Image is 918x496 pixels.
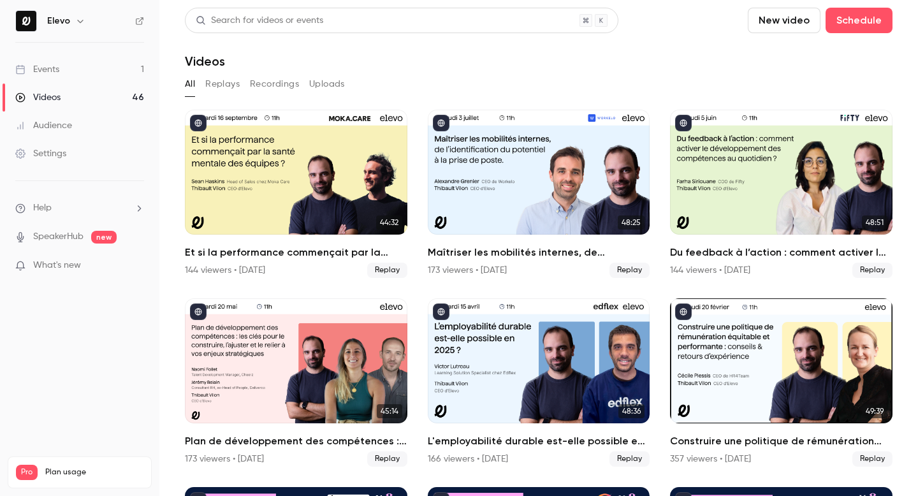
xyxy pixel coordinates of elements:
span: 49:39 [862,404,887,418]
button: published [675,115,692,131]
span: 44:32 [376,215,402,230]
span: 48:51 [862,215,887,230]
button: New video [748,8,820,33]
div: 144 viewers • [DATE] [185,264,265,277]
h2: Construire une politique de rémunération équitable et performante : conseils & retours d’expérience [670,434,892,449]
span: Replay [609,451,650,467]
div: 166 viewers • [DATE] [428,453,508,465]
span: What's new [33,259,81,272]
div: 357 viewers • [DATE] [670,453,751,465]
span: 48:36 [618,404,645,418]
button: Schedule [826,8,892,33]
div: Audience [15,119,72,132]
a: 48:25Maîtriser les mobilités internes, de l’identification du potentiel à la prise de poste.173 v... [428,110,650,278]
section: Videos [185,8,892,488]
li: Construire une politique de rémunération équitable et performante : conseils & retours d’expérience [670,298,892,467]
h2: Plan de développement des compétences : les clés pour le construire, l’ajuster et le relier à vos... [185,434,407,449]
button: All [185,74,195,94]
a: SpeakerHub [33,230,84,244]
div: 144 viewers • [DATE] [670,264,750,277]
button: published [190,303,207,320]
a: 45:14Plan de développement des compétences : les clés pour le construire, l’ajuster et le relier ... [185,298,407,467]
span: new [91,231,117,244]
li: help-dropdown-opener [15,201,144,215]
button: Uploads [309,74,345,94]
li: L'employabilité durable est-elle possible en 2025 ? [428,298,650,467]
span: Replay [852,451,892,467]
span: Replay [367,263,407,278]
button: published [433,303,449,320]
span: Replay [367,451,407,467]
div: Events [15,63,59,76]
li: Et si la performance commençait par la santé mentale des équipes ? [185,110,407,278]
span: Pro [16,465,38,480]
span: Help [33,201,52,215]
div: Videos [15,91,61,104]
button: published [433,115,449,131]
h1: Videos [185,54,225,69]
li: Du feedback à l’action : comment activer le développement des compétences au quotidien ? [670,110,892,278]
li: Maîtriser les mobilités internes, de l’identification du potentiel à la prise de poste. [428,110,650,278]
button: published [190,115,207,131]
button: published [675,303,692,320]
span: 48:25 [618,215,645,230]
button: Recordings [250,74,299,94]
h2: Maîtriser les mobilités internes, de l’identification du potentiel à la prise de poste. [428,245,650,260]
div: Settings [15,147,66,160]
a: 48:36L'employabilité durable est-elle possible en 2025 ?166 viewers • [DATE]Replay [428,298,650,467]
a: 49:39Construire une politique de rémunération équitable et performante : conseils & retours d’exp... [670,298,892,467]
li: Plan de développement des compétences : les clés pour le construire, l’ajuster et le relier à vos... [185,298,407,467]
span: Plan usage [45,467,143,478]
div: 173 viewers • [DATE] [428,264,507,277]
span: 45:14 [377,404,402,418]
div: 173 viewers • [DATE] [185,453,264,465]
h6: Elevo [47,15,70,27]
img: Elevo [16,11,36,31]
a: 44:32Et si la performance commençait par la santé mentale des équipes ?144 viewers • [DATE]Replay [185,110,407,278]
h2: Et si la performance commençait par la santé mentale des équipes ? [185,245,407,260]
div: Search for videos or events [196,14,323,27]
a: 48:51Du feedback à l’action : comment activer le développement des compétences au quotidien ?144 ... [670,110,892,278]
button: Replays [205,74,240,94]
iframe: Noticeable Trigger [129,260,144,272]
span: Replay [609,263,650,278]
h2: L'employabilité durable est-elle possible en 2025 ? [428,434,650,449]
span: Replay [852,263,892,278]
h2: Du feedback à l’action : comment activer le développement des compétences au quotidien ? [670,245,892,260]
